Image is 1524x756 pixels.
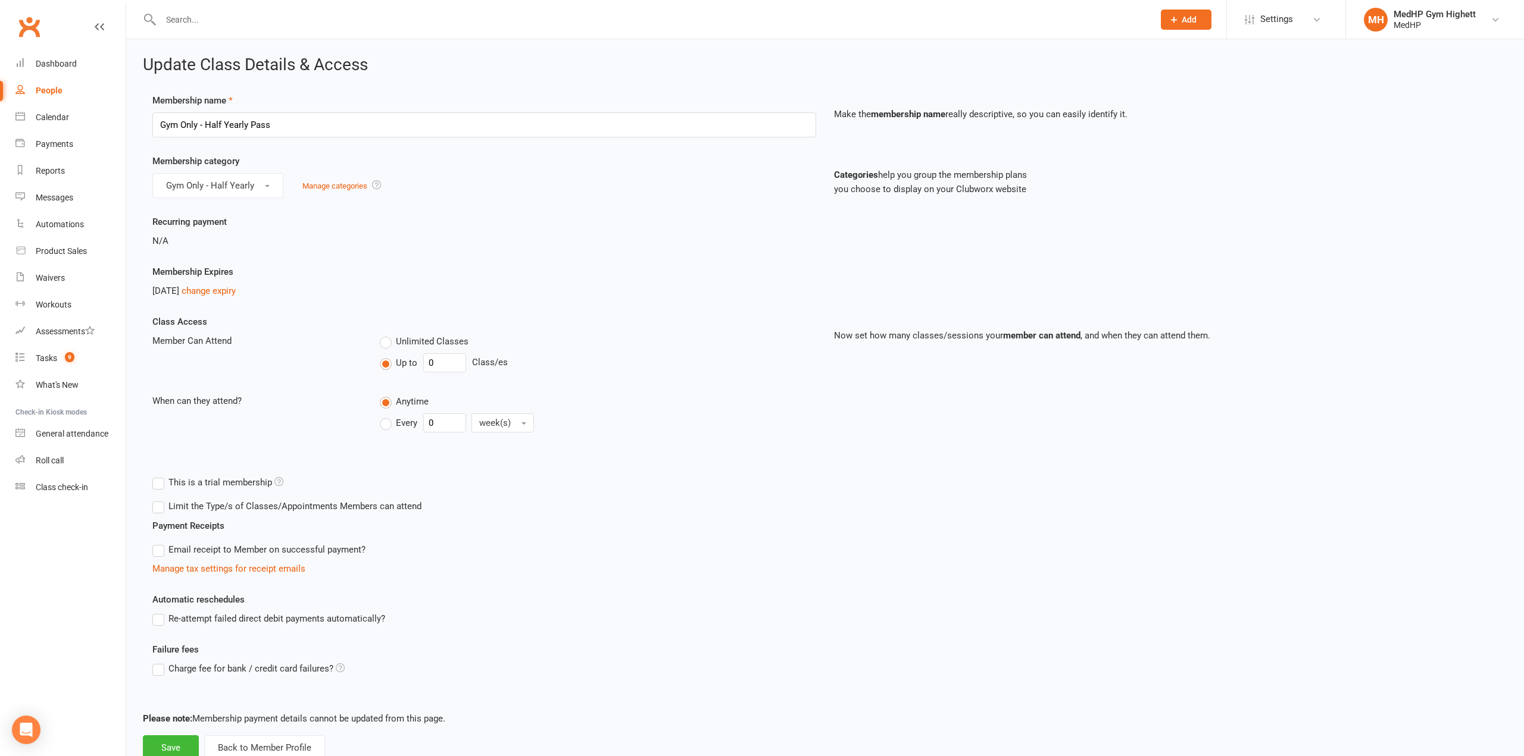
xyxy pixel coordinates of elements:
div: MedHP Gym Highett [1394,9,1476,20]
label: Class Access [152,315,207,329]
button: Add [1161,10,1211,30]
span: Unlimited Classes [396,334,469,347]
label: This is a trial membership [152,475,283,490]
label: Email receipt to Member on successful payment? [152,542,366,557]
strong: Categories [834,170,878,180]
a: Tasks 9 [15,345,126,372]
div: Member Can Attend [143,334,371,348]
span: Gym Only - Half Yearly [166,180,254,191]
div: What's New [36,380,79,390]
span: [DATE] [152,286,179,296]
span: week(s) [479,418,511,428]
a: Roll call [15,447,126,474]
a: Calendar [15,104,126,131]
div: Tasks [36,353,57,363]
div: Class/es [380,353,816,372]
label: Automatic reschedules [152,592,245,607]
a: Class kiosk mode [15,474,126,501]
label: Failure fees [143,642,1507,657]
a: Dashboard [15,51,126,77]
span: Up to [396,356,417,368]
input: Enter membership name [152,112,816,137]
div: MedHP [1394,20,1476,30]
div: Payments [36,139,73,149]
a: Reports [15,158,126,184]
label: Membership name [152,93,233,108]
span: Add [1182,15,1197,24]
a: People [15,77,126,104]
div: People [36,86,63,95]
div: Waivers [36,273,65,283]
span: 9 [65,352,74,362]
p: Make the really descriptive, so you can easily identify it. [834,107,1498,121]
strong: membership name [871,109,945,120]
a: change expiry [182,286,236,296]
a: Payments [15,131,126,158]
h2: Update Class Details & Access [143,56,1507,74]
strong: Please note: [143,713,192,724]
a: Manage tax settings for receipt emails [152,563,305,574]
button: week(s) [471,413,534,432]
div: Messages [36,193,73,202]
a: Clubworx [14,12,44,42]
a: Manage categories [302,181,367,190]
span: Every [396,416,417,428]
p: help you group the membership plans you choose to display on your Clubworx website [834,168,1498,196]
a: Workouts [15,291,126,318]
input: Search... [157,11,1145,28]
a: Automations [15,211,126,238]
div: Class check-in [36,482,88,492]
div: Calendar [36,112,69,122]
span: Settings [1260,6,1293,33]
strong: member can attend [1003,330,1080,341]
button: Gym Only - Half Yearly [152,173,283,198]
label: Recurring payment [152,215,227,229]
label: Membership Expires [152,265,233,279]
span: Anytime [396,394,429,407]
div: Roll call [36,456,64,465]
div: Assessments [36,327,95,336]
a: What's New [15,372,126,399]
label: Payment Receipts [152,519,224,533]
div: Automations [36,219,84,229]
div: Product Sales [36,246,87,256]
div: Workouts [36,300,71,309]
p: Now set how many classes/sessions your , and when they can attend them. [834,328,1498,343]
div: General attendance [36,429,108,438]
div: Reports [36,166,65,175]
div: Dashboard [36,59,77,68]
a: Assessments [15,318,126,345]
a: Product Sales [15,238,126,265]
span: Charge fee for bank / credit card failures? [168,661,333,674]
a: Waivers [15,265,126,291]
div: Open Intercom Messenger [12,716,40,744]
a: General attendance kiosk mode [15,421,126,447]
a: Messages [15,184,126,211]
label: Membership category [152,154,239,168]
div: MH [1364,8,1388,32]
div: N/A [152,234,816,248]
label: Limit the Type/s of Classes/Appointments Members can attend [152,499,421,513]
div: When can they attend? [143,394,371,408]
p: Membership payment details cannot be updated from this page. [143,711,1507,726]
label: Re-attempt failed direct debit payments automatically? [152,611,385,626]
